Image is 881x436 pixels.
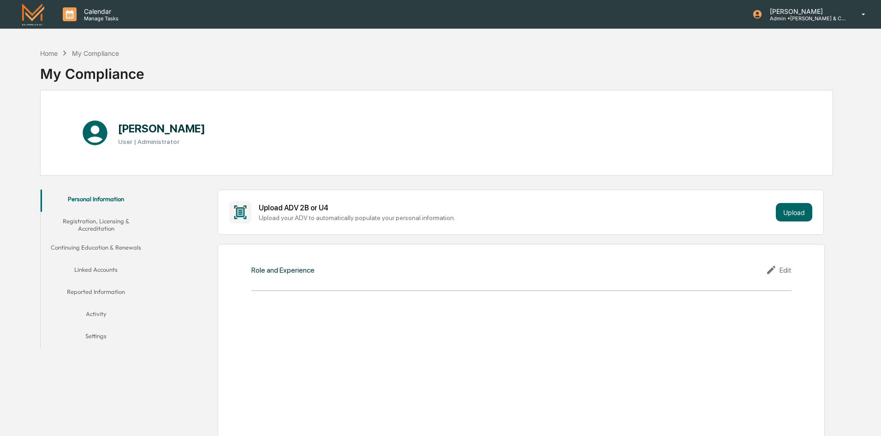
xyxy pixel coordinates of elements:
[118,122,205,135] h1: [PERSON_NAME]
[40,49,58,57] div: Home
[77,15,123,22] p: Manage Tasks
[251,266,315,275] div: Role and Experience
[41,190,151,349] div: secondary tabs example
[41,190,151,212] button: Personal Information
[41,238,151,260] button: Continuing Education & Renewals
[72,49,119,57] div: My Compliance
[762,15,848,22] p: Admin • [PERSON_NAME] & Co. - BD
[41,305,151,327] button: Activity
[41,212,151,238] button: Registration, Licensing & Accreditation
[259,214,772,221] div: Upload your ADV to automatically populate your personal information.
[118,138,205,145] h3: User | Administrator
[22,3,44,25] img: logo
[41,282,151,305] button: Reported Information
[41,327,151,349] button: Settings
[41,260,151,282] button: Linked Accounts
[762,7,848,15] p: [PERSON_NAME]
[77,7,123,15] p: Calendar
[259,203,772,212] div: Upload ADV 2B or U4
[766,264,792,275] div: Edit
[776,203,812,221] button: Upload
[40,58,144,82] div: My Compliance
